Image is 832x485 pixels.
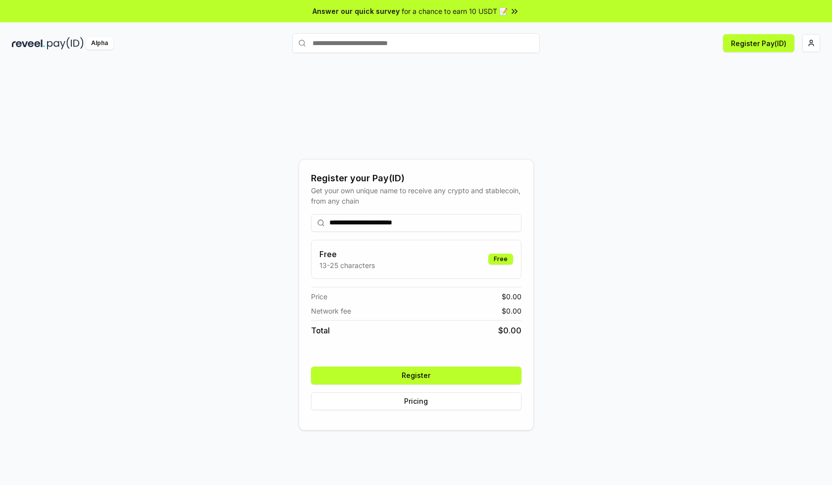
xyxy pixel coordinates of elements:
div: Register your Pay(ID) [311,171,521,185]
span: Network fee [311,306,351,316]
h3: Free [319,248,375,260]
span: $ 0.00 [502,291,521,302]
button: Pricing [311,392,521,410]
img: reveel_dark [12,37,45,50]
div: Alpha [86,37,113,50]
button: Register Pay(ID) [723,34,794,52]
span: for a chance to earn 10 USDT 📝 [402,6,508,16]
span: Answer our quick survey [312,6,400,16]
span: $ 0.00 [498,324,521,336]
button: Register [311,367,521,384]
span: $ 0.00 [502,306,521,316]
span: Price [311,291,327,302]
div: Free [488,254,513,265]
div: Get your own unique name to receive any crypto and stablecoin, from any chain [311,185,521,206]
span: Total [311,324,330,336]
img: pay_id [47,37,84,50]
p: 13-25 characters [319,260,375,270]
